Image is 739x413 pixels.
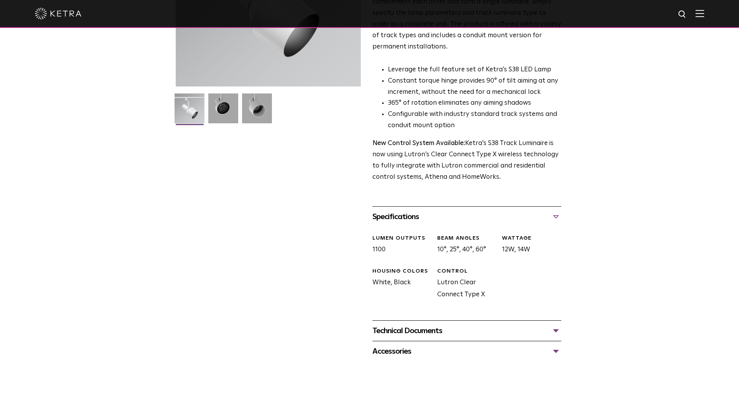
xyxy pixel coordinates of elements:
[372,140,465,147] strong: New Control System Available:
[388,64,561,76] li: Leverage the full feature set of Ketra’s S38 LED Lamp
[372,325,561,337] div: Technical Documents
[367,268,431,301] div: White, Black
[388,98,561,109] li: 365° of rotation eliminates any aiming shadows
[372,138,561,183] p: Ketra’s S38 Track Luminaire is now using Lutron’s Clear Connect Type X wireless technology to ful...
[696,10,704,17] img: Hamburger%20Nav.svg
[431,268,496,301] div: Lutron Clear Connect Type X
[388,109,561,131] li: Configurable with industry standard track systems and conduit mount option
[242,93,272,129] img: 9e3d97bd0cf938513d6e
[502,235,561,242] div: WATTAGE
[175,93,204,129] img: S38-Track-Luminaire-2021-Web-Square
[678,10,687,19] img: search icon
[496,235,561,256] div: 12W, 14W
[437,268,496,275] div: CONTROL
[372,211,561,223] div: Specifications
[437,235,496,242] div: BEAM ANGLES
[35,8,81,19] img: ketra-logo-2019-white
[431,235,496,256] div: 10°, 25°, 40°, 60°
[372,235,431,242] div: LUMEN OUTPUTS
[372,268,431,275] div: HOUSING COLORS
[372,345,561,358] div: Accessories
[367,235,431,256] div: 1100
[388,76,561,98] li: Constant torque hinge provides 90° of tilt aiming at any increment, without the need for a mechan...
[208,93,238,129] img: 3b1b0dc7630e9da69e6b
